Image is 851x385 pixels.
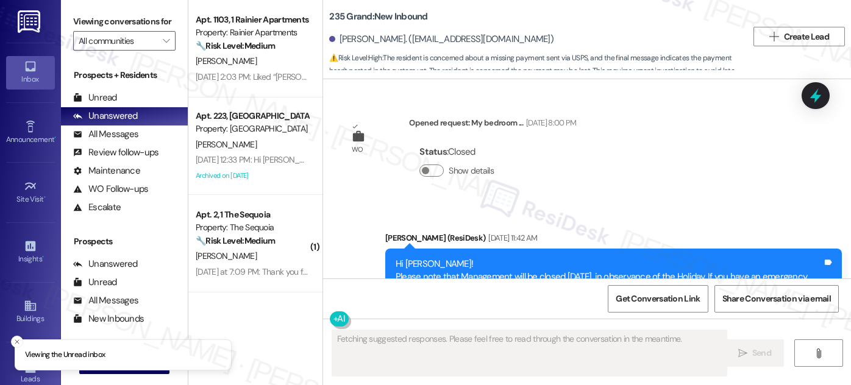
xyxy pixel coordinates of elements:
[769,32,778,41] i: 
[616,292,700,305] span: Get Conversation Link
[784,30,829,43] span: Create Lead
[73,313,144,325] div: New Inbounds
[73,146,158,159] div: Review follow-ups
[42,253,44,261] span: •
[385,231,842,249] div: [PERSON_NAME] (ResiDesk)
[332,330,727,376] textarea: Fetching suggested responses. Please feel free to read through the conversation in the meantime.
[752,347,771,359] span: Send
[196,122,308,135] div: Property: [GEOGRAPHIC_DATA]
[196,208,308,221] div: Apt. 2, 1 The Sequoia
[79,31,156,51] input: All communities
[352,143,363,156] div: WO
[73,276,117,289] div: Unread
[722,292,831,305] span: Share Conversation via email
[738,348,747,358] i: 
[725,339,785,367] button: Send
[523,116,577,129] div: [DATE] 8:00 PM
[196,139,257,150] span: [PERSON_NAME]
[18,10,43,33] img: ResiDesk Logo
[485,231,537,244] div: [DATE] 11:42 AM
[73,110,138,122] div: Unanswered
[419,146,447,158] b: Status
[6,295,55,328] a: Buildings
[196,71,769,82] div: [DATE] 2:03 PM: Liked “[PERSON_NAME] (Rainier Apartments): You're very welcome! Please don't hesi...
[163,36,169,46] i: 
[196,110,308,122] div: Apt. 223, [GEOGRAPHIC_DATA]
[194,168,310,183] div: Archived on [DATE]
[196,26,308,39] div: Property: Rainier Apartments
[73,258,138,270] div: Unanswered
[196,13,308,26] div: Apt. 1103, 1 Rainier Apartments
[73,201,121,214] div: Escalate
[73,91,117,104] div: Unread
[6,56,55,89] a: Inbox
[196,250,257,261] span: [PERSON_NAME]
[6,176,55,209] a: Site Visit •
[196,235,275,246] strong: 🔧 Risk Level: Medium
[11,336,23,348] button: Close toast
[61,69,188,82] div: Prospects + Residents
[419,143,499,161] div: : Closed
[73,128,138,141] div: All Messages
[396,258,822,297] div: Hi [PERSON_NAME]! Please note that Management will be closed [DATE], in observance of the Holiday...
[714,285,839,313] button: Share Conversation via email
[73,12,176,31] label: Viewing conversations for
[73,183,148,196] div: WO Follow-ups
[73,294,138,307] div: All Messages
[44,193,46,202] span: •
[6,236,55,269] a: Insights •
[753,27,845,46] button: Create Lead
[449,164,494,177] label: Show details
[329,52,747,91] span: : The resident is concerned about a missing payment sent via USPS, and the final message indicate...
[608,285,708,313] button: Get Conversation Link
[73,164,140,177] div: Maintenance
[409,116,576,133] div: Opened request: My bedroom ...
[329,33,554,46] div: [PERSON_NAME]. ([EMAIL_ADDRESS][DOMAIN_NAME])
[196,40,275,51] strong: 🔧 Risk Level: Medium
[54,133,56,142] span: •
[196,55,257,66] span: [PERSON_NAME]
[61,235,188,248] div: Prospects
[196,221,308,234] div: Property: The Sequoia
[329,10,427,23] b: 235 Grand: New Inbound
[329,53,382,63] strong: ⚠️ Risk Level: High
[814,348,823,358] i: 
[25,350,105,361] p: Viewing the Unread inbox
